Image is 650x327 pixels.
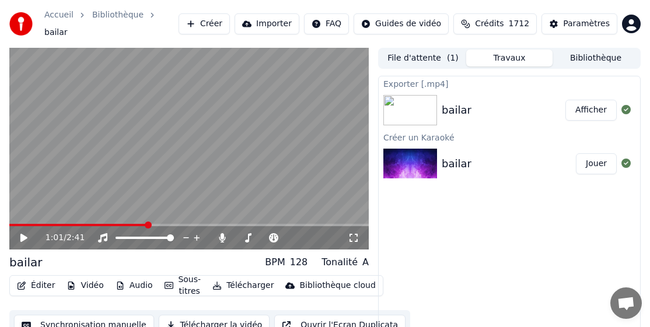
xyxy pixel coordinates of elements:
button: Bibliothèque [553,50,639,66]
button: Paramètres [541,13,617,34]
div: bailar [442,102,471,118]
span: 2:41 [67,232,85,244]
img: youka [9,12,33,36]
div: Créer un Karaoké [379,130,640,144]
button: Crédits1712 [453,13,537,34]
div: 128 [290,255,308,269]
button: Guides de vidéo [354,13,449,34]
button: Sous-titres [160,272,206,300]
button: Travaux [466,50,553,66]
button: Audio [111,277,158,294]
button: File d'attente [380,50,466,66]
a: Ouvrir le chat [610,287,642,319]
button: FAQ [304,13,349,34]
div: BPM [265,255,285,269]
div: A [362,255,369,269]
div: Paramètres [563,18,610,30]
button: Télécharger [208,277,278,294]
span: 1712 [509,18,530,30]
span: Crédits [475,18,504,30]
button: Importer [235,13,299,34]
button: Vidéo [62,277,108,294]
nav: breadcrumb [44,9,179,38]
div: bailar [442,156,471,172]
span: bailar [44,27,68,38]
button: Créer [179,13,230,34]
div: / [46,232,74,244]
span: ( 1 ) [447,52,459,64]
button: Jouer [576,153,617,174]
div: Exporter [.mp4] [379,76,640,90]
a: Bibliothèque [92,9,144,21]
a: Accueil [44,9,74,21]
button: Afficher [565,100,617,121]
div: Tonalité [321,255,358,269]
button: Éditer [12,277,60,294]
div: bailar [9,254,43,270]
div: Bibliothèque cloud [299,280,375,291]
span: 1:01 [46,232,64,244]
